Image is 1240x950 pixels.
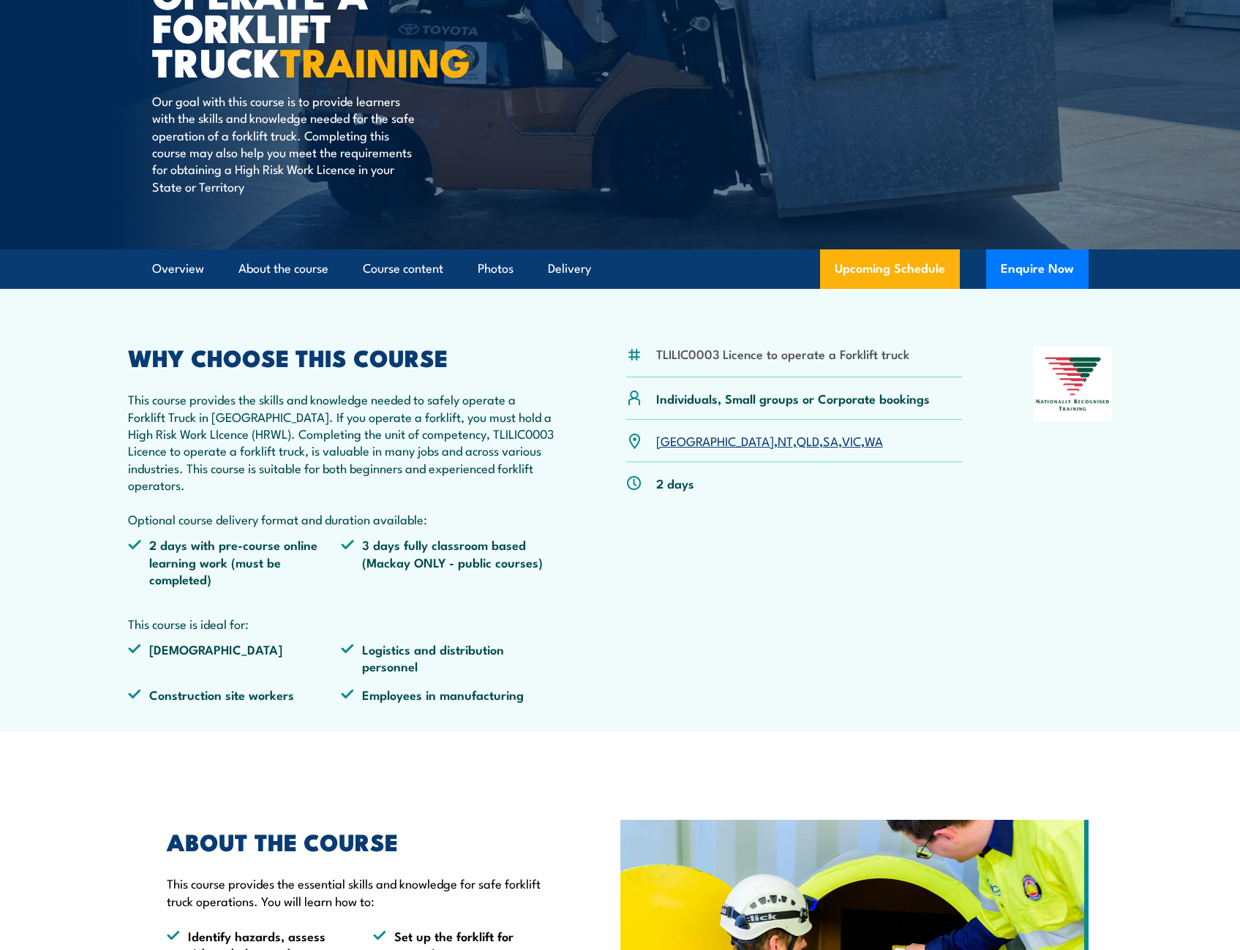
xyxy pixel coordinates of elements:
img: Nationally Recognised Training logo. [1034,347,1113,421]
li: [DEMOGRAPHIC_DATA] [128,641,342,675]
li: 3 days fully classroom based (Mackay ONLY - public courses) [341,536,555,587]
button: Enquire Now [986,249,1089,289]
p: , , , , , [656,432,883,449]
li: 2 days with pre-course online learning work (must be completed) [128,536,342,587]
li: Logistics and distribution personnel [341,641,555,675]
p: This course provides the skills and knowledge needed to safely operate a Forklift Truck in [GEOGR... [128,391,555,527]
a: QLD [797,431,819,449]
a: WA [865,431,883,449]
a: VIC [842,431,861,449]
a: NT [778,431,793,449]
p: This course is ideal for: [128,615,555,632]
p: 2 days [656,475,694,491]
a: Upcoming Schedule [820,249,960,289]
a: SA [823,431,838,449]
a: About the course [238,249,328,288]
a: Course content [363,249,443,288]
strong: TRAINING [280,30,470,91]
li: Construction site workers [128,686,342,703]
p: This course provides the essential skills and knowledge for safe forklift truck operations. You w... [167,875,553,909]
p: Individuals, Small groups or Corporate bookings [656,390,930,407]
a: Photos [478,249,514,288]
h2: ABOUT THE COURSE [167,831,553,851]
li: TLILIC0003 Licence to operate a Forklift truck [656,345,909,362]
a: [GEOGRAPHIC_DATA] [656,431,774,449]
p: Our goal with this course is to provide learners with the skills and knowledge needed for the saf... [152,92,419,195]
a: Delivery [548,249,591,288]
li: Employees in manufacturing [341,686,555,703]
a: Overview [152,249,204,288]
h2: WHY CHOOSE THIS COURSE [128,347,555,367]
